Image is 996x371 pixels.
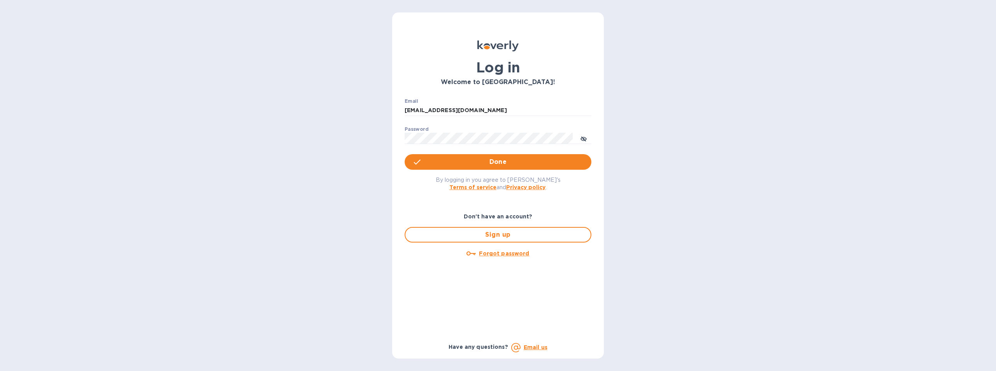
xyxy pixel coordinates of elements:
img: Koverly [477,40,519,51]
label: Password [405,127,428,132]
button: Sign up [405,227,591,243]
a: Email us [524,344,547,350]
h3: Welcome to [GEOGRAPHIC_DATA]! [405,79,591,86]
a: Privacy policy [506,184,545,190]
h1: Log in [405,59,591,76]
span: By logging in you agree to [PERSON_NAME]'s and . [436,177,561,190]
button: Done [405,154,591,170]
span: Sign up [412,230,584,239]
b: Have any questions? [449,344,508,350]
b: Don't have an account? [464,213,533,220]
span: Done [489,157,507,167]
a: Terms of service [449,184,496,190]
label: Email [405,99,418,104]
u: Forgot password [479,250,529,257]
button: toggle password visibility [576,130,591,146]
input: Enter email address [405,105,591,116]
